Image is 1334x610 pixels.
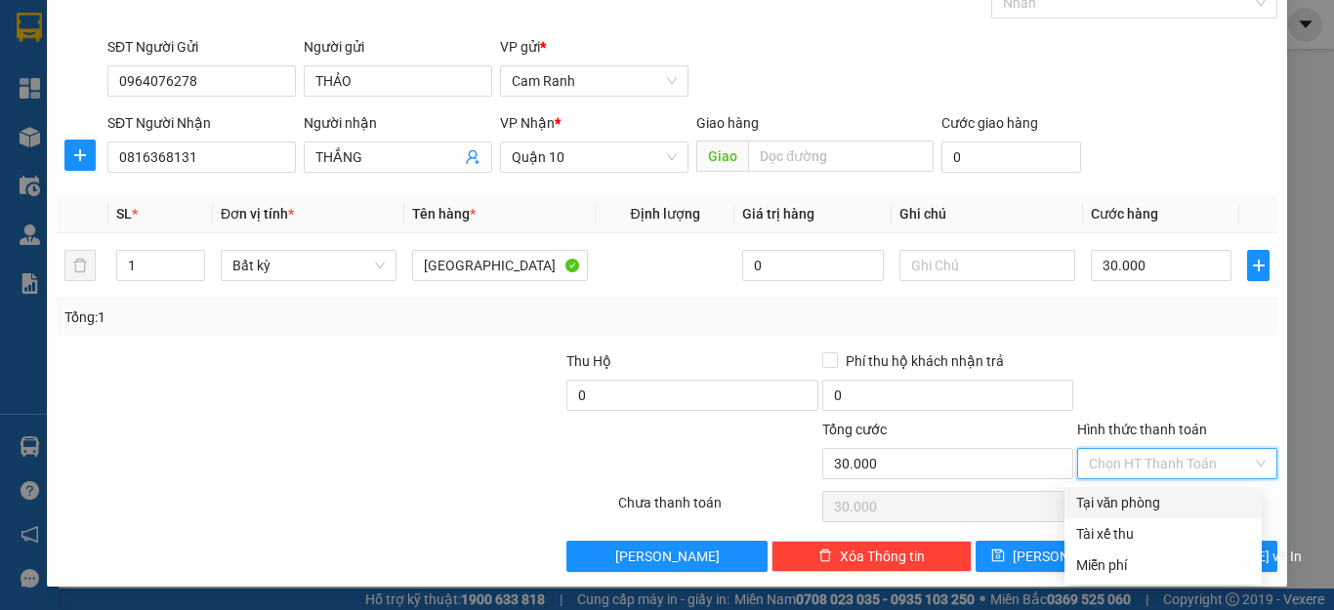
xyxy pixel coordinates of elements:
span: Tên hàng [412,206,476,222]
span: Tổng cước [822,422,887,437]
span: Định lượng [630,206,699,222]
span: Bất kỳ [232,251,385,280]
span: delete [818,549,832,564]
div: VP gửi [500,36,688,58]
button: printer[PERSON_NAME] và In [1128,541,1277,572]
span: save [991,549,1005,564]
span: Đơn vị tính [221,206,294,222]
input: Ghi Chú [899,250,1075,281]
div: Tài xế thu [1076,523,1250,545]
input: VD: Bàn, Ghế [412,250,588,281]
span: Quận 10 [512,142,677,172]
div: Chưa thanh toán [616,492,820,526]
label: Cước giao hàng [941,115,1038,131]
button: plus [1247,250,1270,281]
input: Dọc đường [748,141,934,172]
div: Người nhận [304,112,492,134]
span: VP Nhận [500,115,555,131]
label: Hình thức thanh toán [1077,422,1207,437]
span: Giao [696,141,748,172]
span: [PERSON_NAME] [615,546,720,567]
div: Người gửi [304,36,492,58]
span: Cam Ranh [512,66,677,96]
th: Ghi chú [892,195,1083,233]
div: SĐT Người Nhận [107,112,296,134]
span: Cước hàng [1091,206,1158,222]
button: delete [64,250,96,281]
span: Giao hàng [696,115,759,131]
input: 0 [742,250,883,281]
div: SĐT Người Gửi [107,36,296,58]
span: user-add [465,149,480,165]
input: Cước giao hàng [941,142,1081,173]
span: plus [65,147,95,163]
span: SL [116,206,132,222]
span: plus [1248,258,1269,273]
button: deleteXóa Thông tin [771,541,972,572]
div: Tổng: 1 [64,306,517,328]
span: Giá trị hàng [742,206,814,222]
span: Xóa Thông tin [840,546,925,567]
div: Miễn phí [1076,554,1250,576]
button: [PERSON_NAME] [566,541,767,572]
button: plus [64,140,96,171]
span: Phí thu hộ khách nhận trả [838,350,1012,372]
div: Tại văn phòng [1076,492,1250,513]
button: save[PERSON_NAME] [976,541,1125,572]
span: Thu Hộ [566,353,611,369]
span: [PERSON_NAME] [1013,546,1117,567]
